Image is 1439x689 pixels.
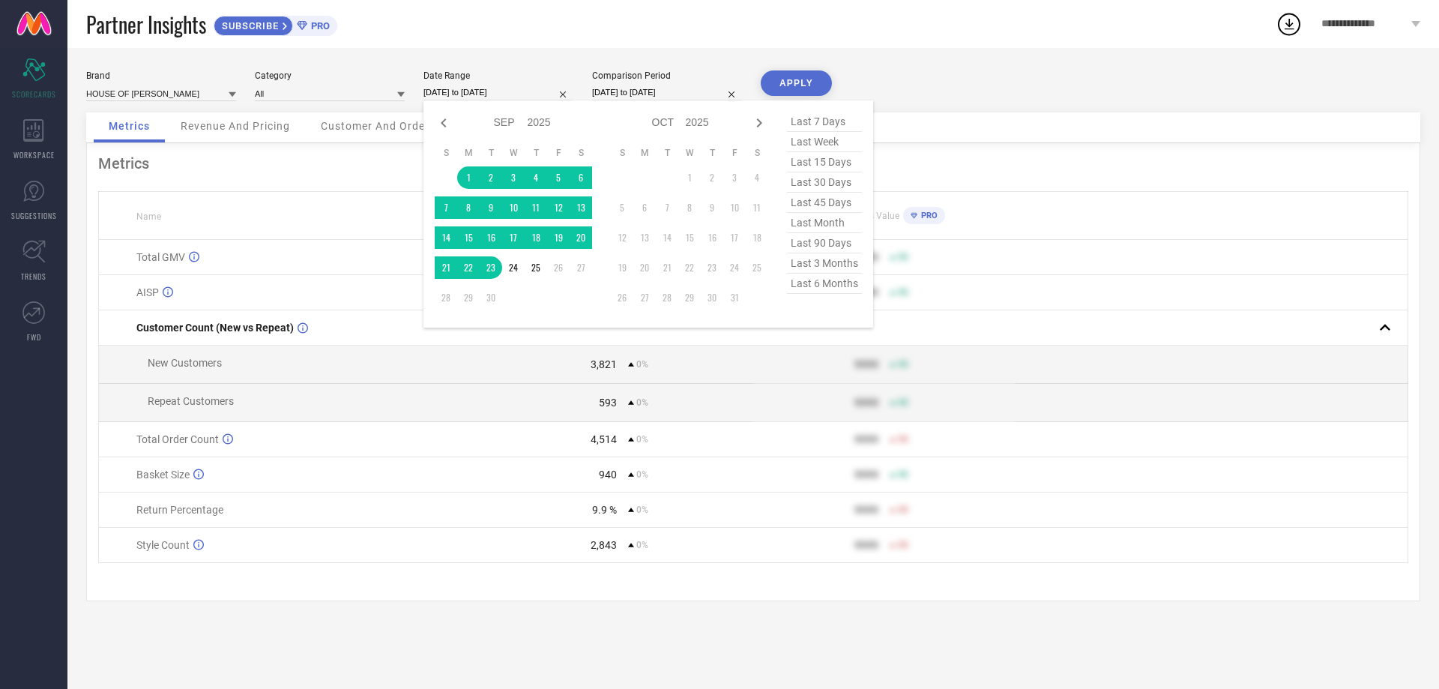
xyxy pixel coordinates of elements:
[787,233,862,253] span: last 90 days
[678,286,701,309] td: Wed Oct 29 2025
[12,88,56,100] span: SCORECARDS
[636,469,648,480] span: 0%
[480,196,502,219] td: Tue Sep 09 2025
[109,120,150,132] span: Metrics
[898,287,908,298] span: 50
[570,256,592,279] td: Sat Sep 27 2025
[787,253,862,274] span: last 3 months
[502,196,525,219] td: Wed Sep 10 2025
[502,147,525,159] th: Wednesday
[214,20,283,31] span: SUBSCRIBE
[656,226,678,249] td: Tue Oct 14 2025
[591,433,617,445] div: 4,514
[723,147,746,159] th: Friday
[636,359,648,370] span: 0%
[547,147,570,159] th: Friday
[592,70,742,81] div: Comparison Period
[787,274,862,294] span: last 6 months
[591,539,617,551] div: 2,843
[656,147,678,159] th: Tuesday
[701,226,723,249] td: Thu Oct 16 2025
[570,226,592,249] td: Sat Sep 20 2025
[502,166,525,189] td: Wed Sep 03 2025
[723,226,746,249] td: Fri Oct 17 2025
[480,166,502,189] td: Tue Sep 02 2025
[636,540,648,550] span: 0%
[656,256,678,279] td: Tue Oct 21 2025
[502,226,525,249] td: Wed Sep 17 2025
[787,132,862,152] span: last week
[136,251,185,263] span: Total GMV
[898,469,908,480] span: 50
[723,286,746,309] td: Fri Oct 31 2025
[854,539,878,551] div: 9999
[854,504,878,516] div: 9999
[423,70,573,81] div: Date Range
[457,286,480,309] td: Mon Sep 29 2025
[898,540,908,550] span: 50
[636,505,648,515] span: 0%
[27,331,41,343] span: FWD
[611,226,633,249] td: Sun Oct 12 2025
[678,256,701,279] td: Wed Oct 22 2025
[678,166,701,189] td: Wed Oct 01 2025
[21,271,46,282] span: TRENDS
[525,166,547,189] td: Thu Sep 04 2025
[525,196,547,219] td: Thu Sep 11 2025
[1276,10,1303,37] div: Open download list
[181,120,290,132] span: Revenue And Pricing
[611,196,633,219] td: Sun Oct 05 2025
[136,539,190,551] span: Style Count
[746,147,768,159] th: Saturday
[701,256,723,279] td: Thu Oct 23 2025
[750,114,768,132] div: Next month
[136,211,161,222] span: Name
[214,12,337,36] a: SUBSCRIBEPRO
[457,226,480,249] td: Mon Sep 15 2025
[435,226,457,249] td: Sun Sep 14 2025
[457,147,480,159] th: Monday
[854,397,878,409] div: 9999
[898,434,908,445] span: 50
[633,196,656,219] td: Mon Oct 06 2025
[723,196,746,219] td: Fri Oct 10 2025
[787,193,862,213] span: last 45 days
[255,70,405,81] div: Category
[136,469,190,481] span: Basket Size
[787,152,862,172] span: last 15 days
[547,196,570,219] td: Fri Sep 12 2025
[854,433,878,445] div: 9999
[525,256,547,279] td: Thu Sep 25 2025
[701,147,723,159] th: Thursday
[480,147,502,159] th: Tuesday
[611,286,633,309] td: Sun Oct 26 2025
[917,211,938,220] span: PRO
[633,256,656,279] td: Mon Oct 20 2025
[435,114,453,132] div: Previous month
[525,226,547,249] td: Thu Sep 18 2025
[746,256,768,279] td: Sat Oct 25 2025
[854,469,878,481] div: 9999
[633,147,656,159] th: Monday
[547,256,570,279] td: Fri Sep 26 2025
[898,505,908,515] span: 50
[656,286,678,309] td: Tue Oct 28 2025
[898,359,908,370] span: 50
[787,112,862,132] span: last 7 days
[787,213,862,233] span: last month
[570,147,592,159] th: Saturday
[86,9,206,40] span: Partner Insights
[633,286,656,309] td: Mon Oct 27 2025
[761,70,832,96] button: APPLY
[656,196,678,219] td: Tue Oct 07 2025
[435,147,457,159] th: Sunday
[457,166,480,189] td: Mon Sep 01 2025
[592,85,742,100] input: Select comparison period
[599,469,617,481] div: 940
[723,166,746,189] td: Fri Oct 03 2025
[611,147,633,159] th: Sunday
[136,504,223,516] span: Return Percentage
[678,196,701,219] td: Wed Oct 08 2025
[611,256,633,279] td: Sun Oct 19 2025
[633,226,656,249] td: Mon Oct 13 2025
